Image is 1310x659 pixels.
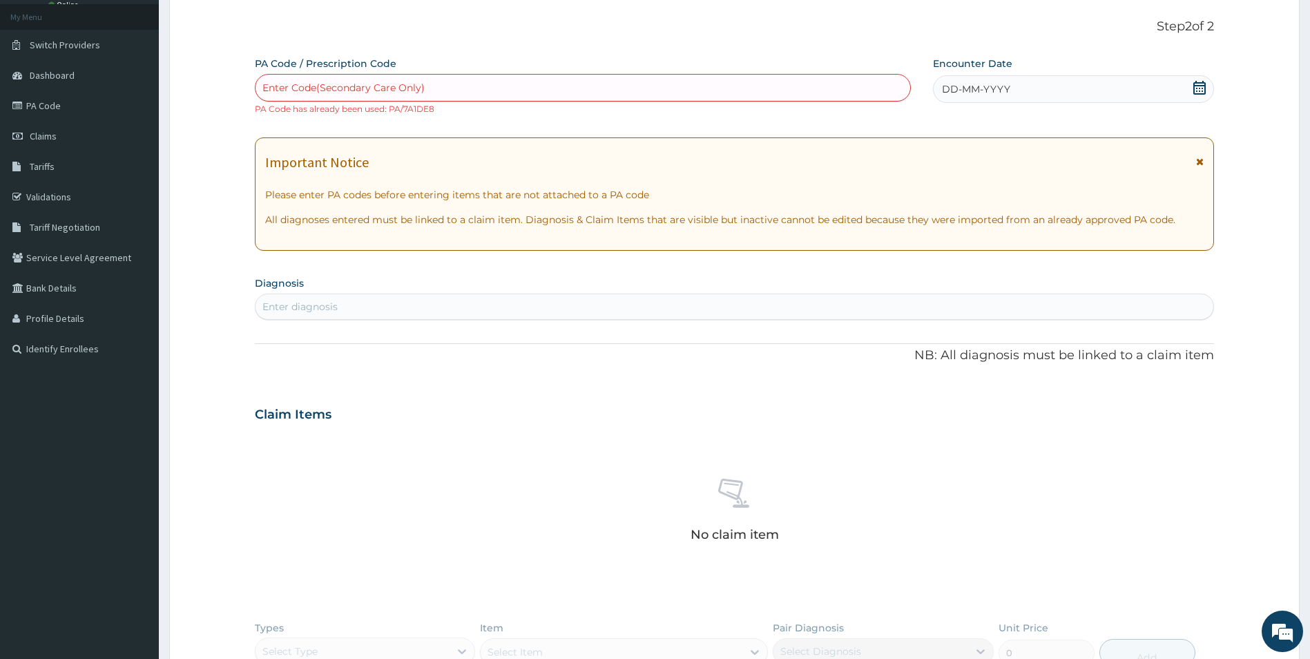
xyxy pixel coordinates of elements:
p: Step 2 of 2 [255,19,1215,35]
label: PA Code / Prescription Code [255,57,396,70]
span: We're online! [80,174,191,314]
span: Dashboard [30,69,75,82]
p: Please enter PA codes before entering items that are not attached to a PA code [265,188,1204,202]
h3: Claim Items [255,408,331,423]
span: DD-MM-YYYY [942,82,1010,96]
div: Enter Code(Secondary Care Only) [262,81,425,95]
img: d_794563401_company_1708531726252_794563401 [26,69,56,104]
textarea: Type your message and hit 'Enter' [7,377,263,426]
span: Tariff Negotiation [30,221,100,233]
p: All diagnoses entered must be linked to a claim item. Diagnosis & Claim Items that are visible bu... [265,213,1204,227]
div: Minimize live chat window [227,7,260,40]
p: NB: All diagnosis must be linked to a claim item [255,347,1215,365]
small: PA Code has already been used: PA/7A1DE8 [255,104,434,114]
div: Enter diagnosis [262,300,338,314]
h1: Important Notice [265,155,369,170]
span: Tariffs [30,160,55,173]
span: Claims [30,130,57,142]
label: Diagnosis [255,276,304,290]
p: No claim item [691,528,779,542]
span: Switch Providers [30,39,100,51]
label: Encounter Date [933,57,1012,70]
div: Chat with us now [72,77,232,95]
